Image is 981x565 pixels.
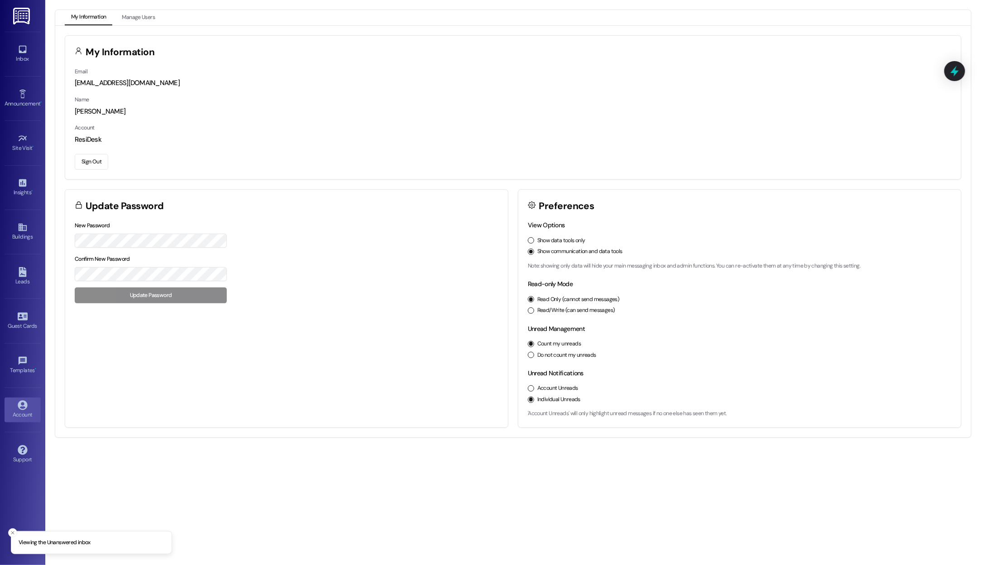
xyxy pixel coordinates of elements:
label: Do not count my unreads [537,351,596,359]
p: Note: showing only data will hide your main messaging inbox and admin functions. You can re-activ... [528,262,952,270]
label: Read-only Mode [528,280,573,288]
a: Inbox [5,42,41,66]
img: ResiDesk Logo [13,8,32,24]
label: Email [75,68,87,75]
p: Viewing the Unanswered inbox [19,539,91,547]
label: Name [75,96,89,103]
button: Manage Users [115,10,161,25]
a: Leads [5,264,41,289]
label: Read Only (cannot send messages) [537,296,619,304]
label: Show communication and data tools [537,248,622,256]
label: New Password [75,222,110,229]
span: • [31,188,33,194]
div: [PERSON_NAME] [75,107,952,116]
label: Individual Unreads [537,396,580,404]
a: Insights • [5,175,41,200]
a: Account [5,397,41,422]
label: Unread Management [528,325,585,333]
span: • [40,99,42,105]
button: Sign Out [75,154,108,170]
label: Confirm New Password [75,255,130,263]
span: • [33,144,34,150]
a: Site Visit • [5,131,41,155]
p: 'Account Unreads' will only highlight unread messages if no one else has seen them yet. [528,410,952,418]
div: [EMAIL_ADDRESS][DOMAIN_NAME] [75,78,952,88]
a: Support [5,442,41,467]
label: Read/Write (can send messages) [537,306,615,315]
a: Guest Cards [5,309,41,333]
span: • [35,366,36,372]
h3: Preferences [539,201,594,211]
label: Account [75,124,95,131]
label: View Options [528,221,565,229]
div: ResiDesk [75,135,952,144]
button: Close toast [8,528,17,537]
a: Buildings [5,220,41,244]
button: My Information [65,10,112,25]
h3: My Information [86,48,155,57]
label: Account Unreads [537,384,578,393]
label: Count my unreads [537,340,581,348]
label: Unread Notifications [528,369,584,377]
label: Show data tools only [537,237,585,245]
h3: Update Password [86,201,164,211]
a: Templates • [5,353,41,378]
